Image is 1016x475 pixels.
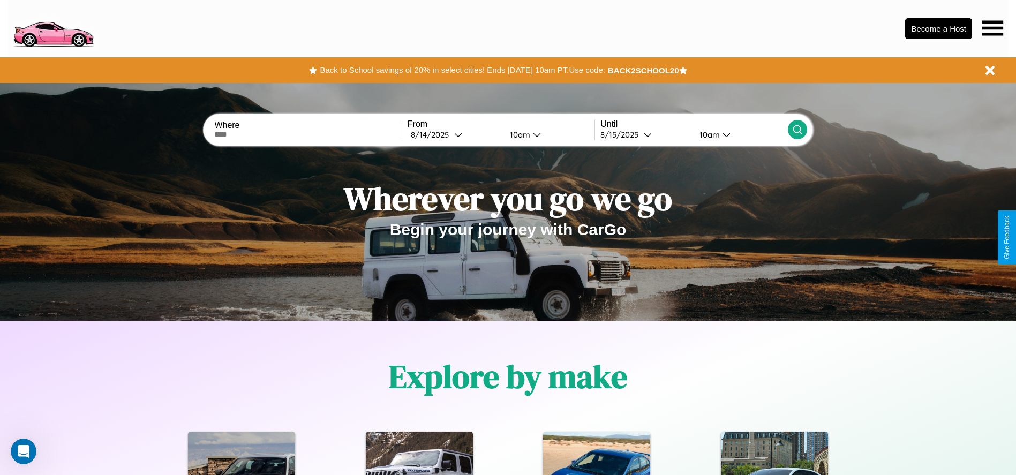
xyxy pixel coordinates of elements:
[501,129,595,140] button: 10am
[408,119,594,129] label: From
[694,130,723,140] div: 10am
[905,18,972,39] button: Become a Host
[600,119,787,129] label: Until
[389,355,627,398] h1: Explore by make
[600,130,644,140] div: 8 / 15 / 2025
[317,63,607,78] button: Back to School savings of 20% in select cities! Ends [DATE] 10am PT.Use code:
[11,439,36,464] iframe: Intercom live chat
[411,130,454,140] div: 8 / 14 / 2025
[214,120,401,130] label: Where
[1003,216,1011,259] div: Give Feedback
[608,66,679,75] b: BACK2SCHOOL20
[408,129,501,140] button: 8/14/2025
[691,129,788,140] button: 10am
[8,5,98,50] img: logo
[505,130,533,140] div: 10am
